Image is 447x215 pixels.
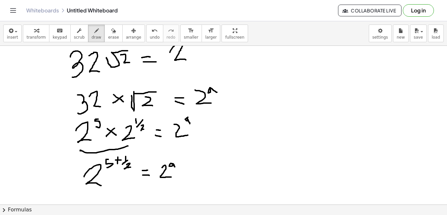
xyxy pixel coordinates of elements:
button: format_sizelarger [202,25,220,42]
button: Collaborate Live [338,5,402,16]
span: insert [7,35,18,40]
span: redo [167,35,175,40]
i: undo [152,27,158,35]
span: arrange [126,35,141,40]
button: load [428,25,444,42]
span: new [397,35,405,40]
span: Collaborate Live [344,8,396,13]
button: Toggle navigation [8,5,18,16]
button: arrange [122,25,145,42]
i: redo [168,27,174,35]
button: new [393,25,409,42]
button: settings [369,25,392,42]
button: erase [104,25,122,42]
span: erase [108,35,119,40]
span: settings [372,35,388,40]
button: fullscreen [222,25,248,42]
button: save [410,25,427,42]
button: insert [3,25,22,42]
button: redoredo [163,25,179,42]
i: format_size [188,27,194,35]
button: draw [88,25,105,42]
i: keyboard [57,27,63,35]
button: format_sizesmaller [180,25,202,42]
button: keyboardkeypad [49,25,71,42]
span: load [432,35,440,40]
span: undo [150,35,160,40]
span: scrub [74,35,85,40]
button: scrub [70,25,88,42]
button: Log in [403,4,434,17]
span: smaller [184,35,198,40]
span: fullscreen [225,35,244,40]
a: Whiteboards [26,7,59,14]
button: transform [23,25,49,42]
span: keypad [53,35,67,40]
span: draw [92,35,101,40]
i: format_size [208,27,214,35]
span: transform [27,35,46,40]
span: save [414,35,423,40]
button: undoundo [146,25,163,42]
span: larger [205,35,217,40]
